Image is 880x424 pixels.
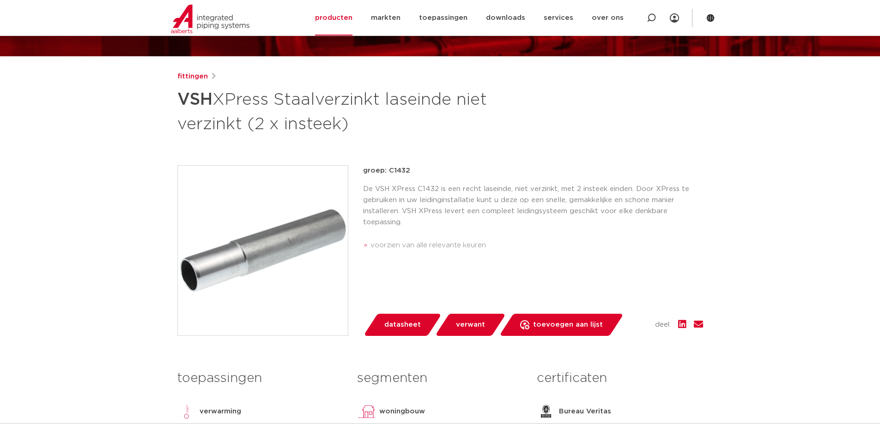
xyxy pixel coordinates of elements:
[363,165,703,176] p: groep: C1432
[379,406,425,417] p: woningbouw
[357,369,523,388] h3: segmenten
[177,71,208,82] a: fittingen
[537,369,703,388] h3: certificaten
[559,406,611,417] p: Bureau Veritas
[456,317,485,332] span: verwant
[178,166,348,335] img: Product Image for VSH XPress Staalverzinkt laseinde niet verzinkt (2 x insteek)
[435,314,506,336] a: verwant
[363,314,442,336] a: datasheet
[177,86,524,136] h1: XPress Staalverzinkt laseinde niet verzinkt (2 x insteek)
[537,402,555,421] img: Bureau Veritas
[357,402,376,421] img: woningbouw
[177,91,212,108] strong: VSH
[363,184,703,228] p: De VSH XPress C1432 is een recht laseinde, niet verzinkt, met 2 insteek einden. Door XPress te ge...
[200,406,241,417] p: verwarming
[370,238,703,253] li: voorzien van alle relevante keuren
[533,317,603,332] span: toevoegen aan lijst
[177,402,196,421] img: verwarming
[655,319,671,330] span: deel:
[177,369,343,388] h3: toepassingen
[384,317,421,332] span: datasheet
